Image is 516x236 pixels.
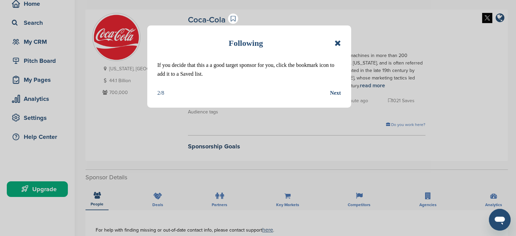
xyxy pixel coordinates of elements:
h1: Following [229,36,263,51]
p: If you decide that this a a good target sponsor for you, click the bookmark icon to add it to a S... [157,61,341,78]
button: Next [330,89,341,97]
div: 2/8 [157,89,164,97]
iframe: Buton lansare fereastră mesagerie [489,209,511,231]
